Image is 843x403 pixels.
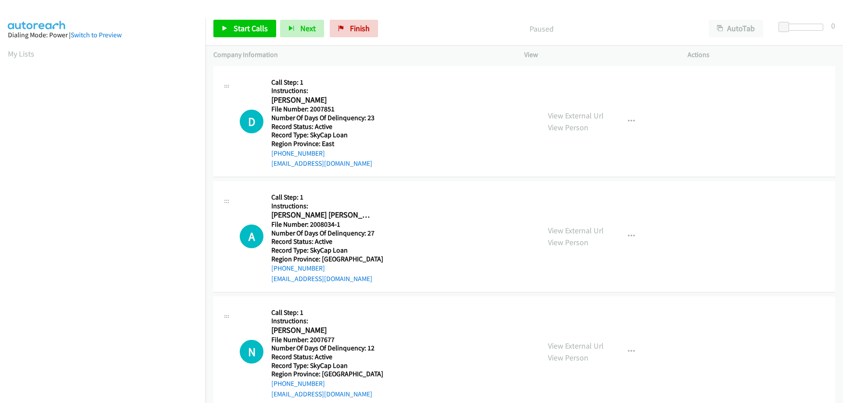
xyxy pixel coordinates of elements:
[271,344,383,353] h5: Number Of Days Of Delinquency: 12
[240,110,263,133] h1: D
[390,23,693,35] p: Paused
[271,193,383,202] h5: Call Step: 1
[271,122,375,131] h5: Record Status: Active
[271,220,383,229] h5: File Number: 2008034-1
[548,225,604,235] a: View External Url
[271,95,374,105] h2: [PERSON_NAME]
[271,149,325,157] a: [PHONE_NUMBER]
[300,23,316,33] span: Next
[271,325,374,335] h2: [PERSON_NAME]
[548,122,588,132] a: View Person
[271,229,383,238] h5: Number Of Days Of Delinquency: 27
[71,31,122,39] a: Switch to Preview
[271,255,383,264] h5: Region Province: [GEOGRAPHIC_DATA]
[271,202,383,210] h5: Instructions:
[548,341,604,351] a: View External Url
[271,390,372,398] a: [EMAIL_ADDRESS][DOMAIN_NAME]
[8,30,198,40] div: Dialing Mode: Power |
[213,20,276,37] a: Start Calls
[240,340,263,364] h1: N
[271,317,383,325] h5: Instructions:
[548,237,588,247] a: View Person
[688,50,835,60] p: Actions
[271,361,383,370] h5: Record Type: SkyCap Loan
[271,237,383,246] h5: Record Status: Active
[234,23,268,33] span: Start Calls
[271,335,383,344] h5: File Number: 2007677
[240,225,263,248] h1: A
[709,20,763,37] button: AutoTab
[280,20,324,37] button: Next
[831,20,835,32] div: 0
[271,131,375,139] h5: Record Type: SkyCap Loan
[271,246,383,255] h5: Record Type: SkyCap Loan
[271,114,375,122] h5: Number Of Days Of Delinquency: 23
[240,110,263,133] div: The call is yet to be attempted
[271,275,372,283] a: [EMAIL_ADDRESS][DOMAIN_NAME]
[350,23,370,33] span: Finish
[524,50,672,60] p: View
[240,340,263,364] div: The call is yet to be attempted
[8,49,34,59] a: My Lists
[240,225,263,248] div: The call is yet to be attempted
[271,105,375,114] h5: File Number: 2007851
[271,139,375,148] h5: Region Province: East
[271,86,375,95] h5: Instructions:
[271,264,325,272] a: [PHONE_NUMBER]
[271,210,374,220] h2: [PERSON_NAME] [PERSON_NAME]
[271,353,383,361] h5: Record Status: Active
[271,78,375,87] h5: Call Step: 1
[271,159,372,168] a: [EMAIL_ADDRESS][DOMAIN_NAME]
[213,50,508,60] p: Company Information
[271,308,383,317] h5: Call Step: 1
[783,24,823,31] div: Delay between calls (in seconds)
[271,379,325,388] a: [PHONE_NUMBER]
[548,111,604,121] a: View External Url
[330,20,378,37] a: Finish
[271,370,383,378] h5: Region Province: [GEOGRAPHIC_DATA]
[548,353,588,363] a: View Person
